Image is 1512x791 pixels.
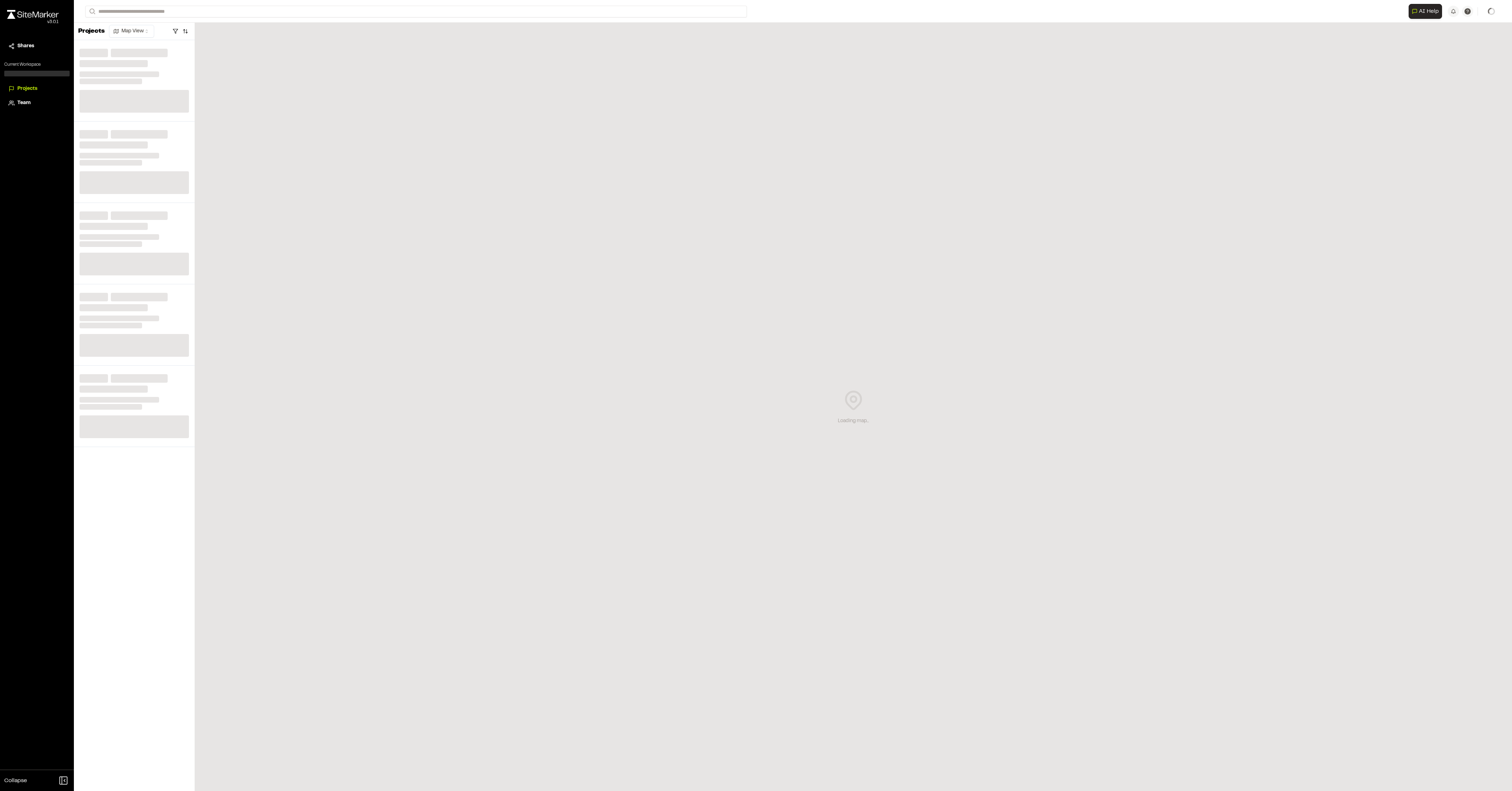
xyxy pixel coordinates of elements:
[4,776,27,785] span: Collapse
[4,61,70,68] p: Current Workspace
[1409,4,1442,19] button: Open AI Assistant
[17,85,37,93] span: Projects
[85,6,98,17] button: Search
[17,99,31,107] span: Team
[1419,7,1439,16] span: AI Help
[9,99,65,107] a: Team
[17,42,34,50] span: Shares
[9,42,65,50] a: Shares
[78,27,105,36] p: Projects
[7,19,59,25] div: Oh geez...please don't...
[838,417,869,425] div: Loading map...
[1409,4,1445,19] div: Open AI Assistant
[9,85,65,93] a: Projects
[7,10,59,19] img: rebrand.png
